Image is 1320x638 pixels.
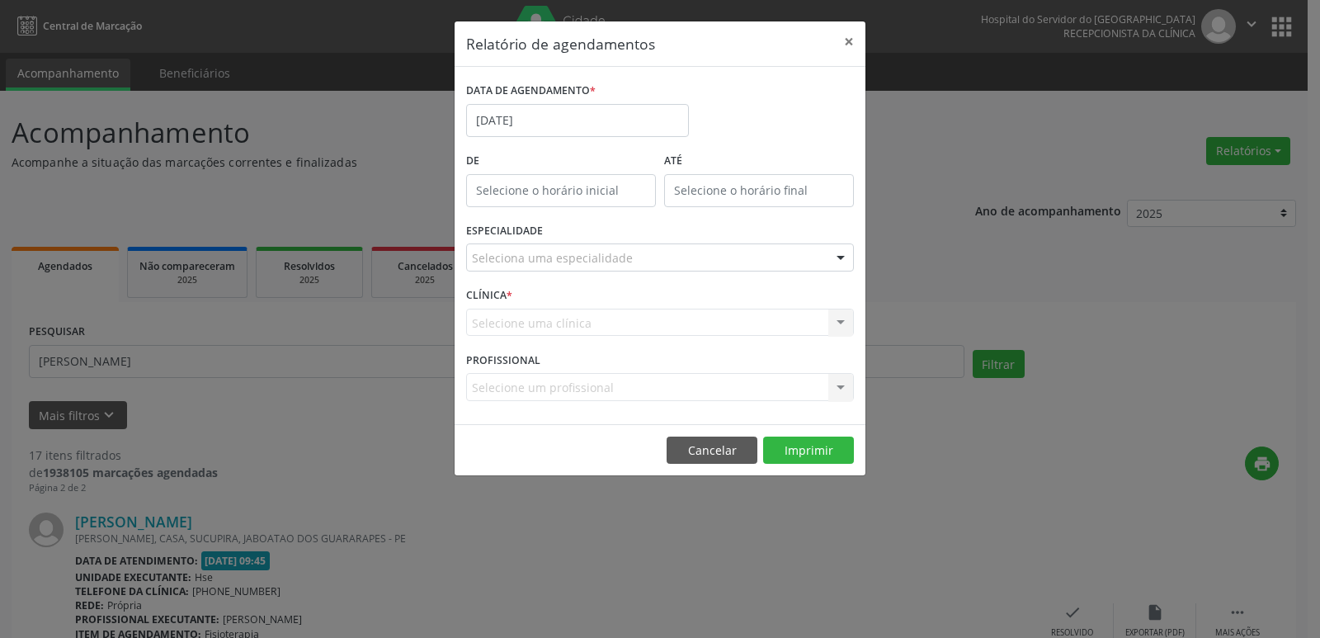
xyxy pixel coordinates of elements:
label: ESPECIALIDADE [466,219,543,244]
label: PROFISSIONAL [466,347,540,373]
input: Selecione uma data ou intervalo [466,104,689,137]
button: Imprimir [763,437,854,465]
button: Cancelar [667,437,757,465]
label: ATÉ [664,149,854,174]
input: Selecione o horário inicial [466,174,656,207]
h5: Relatório de agendamentos [466,33,655,54]
label: CLÍNICA [466,283,512,309]
label: DATA DE AGENDAMENTO [466,78,596,104]
button: Close [832,21,865,62]
label: De [466,149,656,174]
span: Seleciona uma especialidade [472,249,633,267]
input: Selecione o horário final [664,174,854,207]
